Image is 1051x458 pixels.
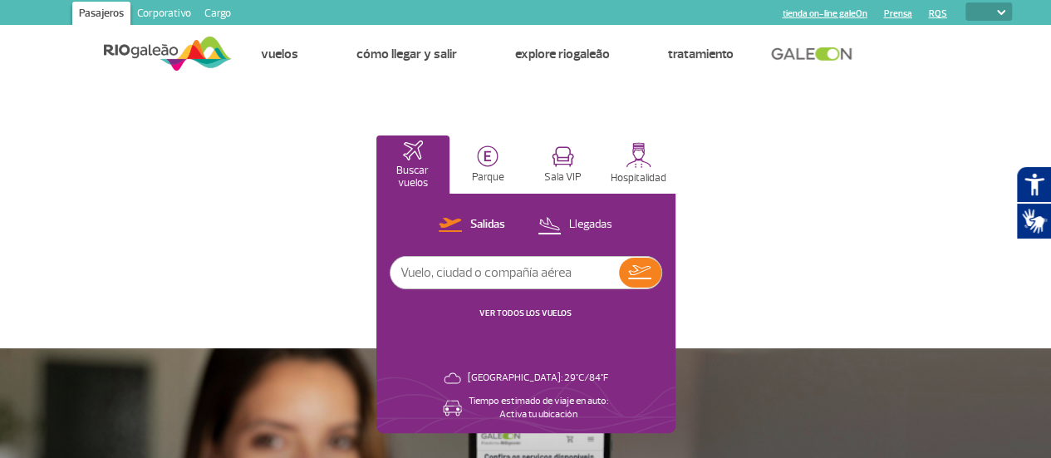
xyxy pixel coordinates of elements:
[403,140,423,160] img: airplaneHomeActive.svg
[1016,166,1051,203] button: Abrir recursos assistivos.
[261,46,298,62] a: Vuelos
[376,135,450,194] button: Buscar vuelos
[602,135,675,194] button: Hospitalidad
[198,2,238,28] a: Cargo
[468,372,608,385] p: [GEOGRAPHIC_DATA]: 29°C/84°F
[477,145,498,167] img: carParkingHome.svg
[928,8,946,19] a: RQS
[544,171,582,184] p: Sala VIP
[552,146,574,167] img: vipRoom.svg
[515,46,610,62] a: Explore RIOgaleão
[527,135,601,194] button: Sala VIP
[782,8,867,19] a: tienda on-line galeOn
[668,46,734,62] a: Tratamiento
[434,214,510,236] button: Salidas
[130,2,198,28] a: Corporativo
[72,2,130,28] a: Pasajeros
[390,257,619,288] input: Vuelo, ciudad o compañía aérea
[356,46,457,62] a: Cómo llegar y salir
[474,307,577,320] button: VER TODOS LOS VUELOS
[479,308,572,318] a: VER TODOS LOS VUELOS
[883,8,911,19] a: Prensa
[626,142,651,168] img: hospitality.svg
[569,217,612,233] p: Llegadas
[611,172,666,185] p: Hospitalidad
[1016,203,1051,239] button: Abrir tradutor de língua de sinais.
[470,217,505,233] p: Salidas
[451,135,525,194] button: Parque
[472,171,504,184] p: Parque
[385,165,442,190] p: Buscar vuelos
[533,214,617,236] button: Llegadas
[469,395,608,421] p: Tiempo estimado de viaje en auto: Activa tu ubicación
[1016,166,1051,239] div: Plugin de acessibilidade da Hand Talk.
